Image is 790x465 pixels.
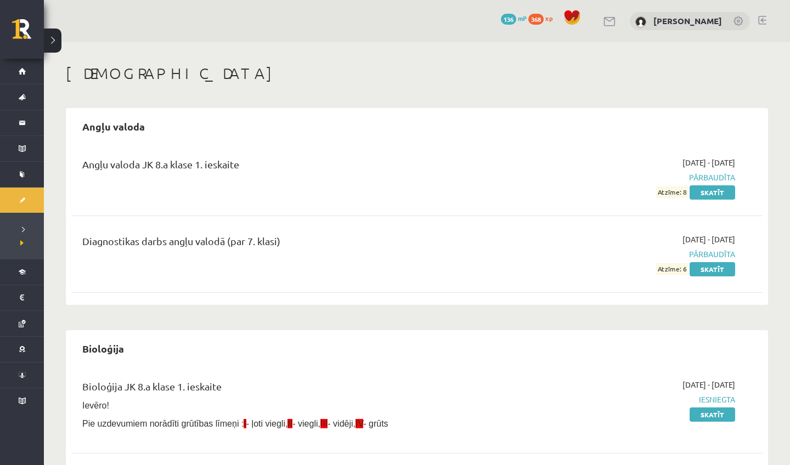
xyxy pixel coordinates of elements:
[653,15,722,26] a: [PERSON_NAME]
[656,263,688,275] span: Atzīme: 6
[66,64,768,83] h1: [DEMOGRAPHIC_DATA]
[82,419,388,428] span: Pie uzdevumiem norādīti grūtības līmeņi : - ļoti viegli, - viegli, - vidēji, - grūts
[501,14,516,25] span: 136
[528,14,558,22] a: 368 xp
[244,419,246,428] span: I
[82,401,109,410] span: Ievēro!
[320,419,328,428] span: III
[82,234,512,254] div: Diagnostikas darbs angļu valodā (par 7. klasi)
[528,394,735,405] span: Iesniegta
[635,16,646,27] img: Adriana Villa
[690,262,735,276] a: Skatīt
[682,157,735,168] span: [DATE] - [DATE]
[82,157,512,177] div: Angļu valoda JK 8.a klase 1. ieskaite
[690,185,735,200] a: Skatīt
[287,419,292,428] span: II
[12,19,44,47] a: Rīgas 1. Tālmācības vidusskola
[356,419,363,428] span: IV
[501,14,527,22] a: 136 mP
[82,379,512,399] div: Bioloģija JK 8.a klase 1. ieskaite
[528,172,735,183] span: Pārbaudīta
[545,14,552,22] span: xp
[690,407,735,422] a: Skatīt
[71,114,156,139] h2: Angļu valoda
[656,186,688,198] span: Atzīme: 8
[682,379,735,390] span: [DATE] - [DATE]
[682,234,735,245] span: [DATE] - [DATE]
[71,336,135,361] h2: Bioloģija
[528,14,544,25] span: 368
[528,248,735,260] span: Pārbaudīta
[518,14,527,22] span: mP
